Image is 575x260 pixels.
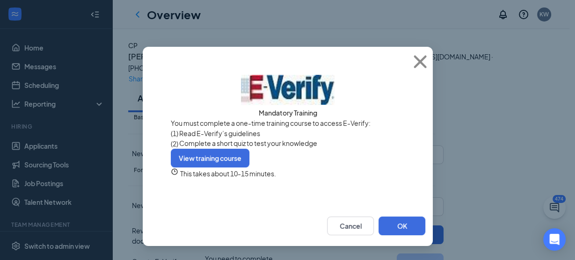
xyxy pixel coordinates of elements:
[408,47,433,77] button: Close
[171,168,178,175] svg: Clock
[178,129,260,137] span: Read E-Verify’s guidelines
[543,228,566,251] div: Open Intercom Messenger
[327,217,374,235] button: Cancel
[378,217,425,235] button: OK
[171,129,178,137] span: (1)
[171,138,178,149] span: (2)
[178,169,276,178] span: This takes about 10-15 minutes.
[408,49,433,74] svg: Cross
[171,119,371,127] span: You must complete a one-time training course to access E-Verify:
[178,138,317,149] span: Complete a short quiz to test your knowledge
[171,149,249,167] button: View training course
[258,105,317,118] h4: Mandatory Training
